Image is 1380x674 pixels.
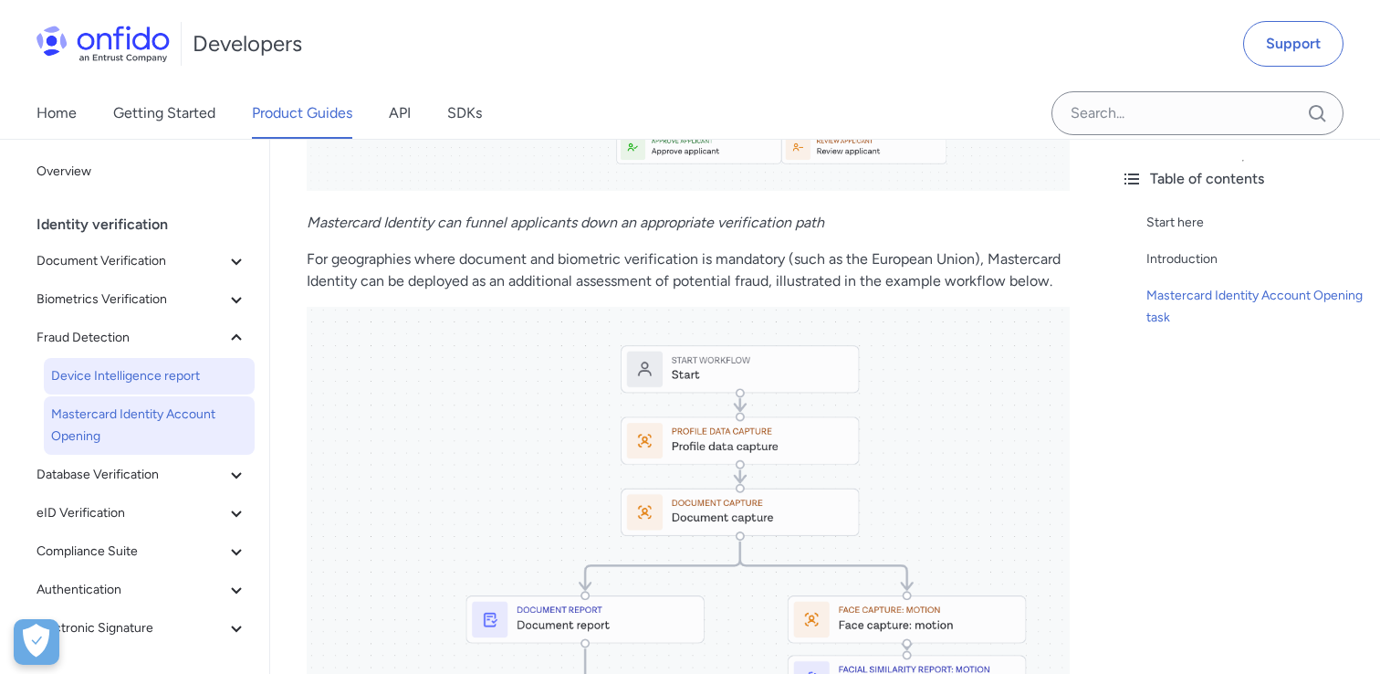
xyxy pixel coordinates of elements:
a: API [389,88,411,139]
span: Authentication [37,579,225,601]
div: Identity verification [37,206,262,243]
img: Onfido Logo [37,26,170,62]
button: Fraud Detection [29,320,255,356]
a: Device Intelligence report [44,358,255,395]
a: Introduction [1146,248,1365,270]
button: Open Preferences [14,619,59,665]
div: Cookie Preferences [14,619,59,665]
span: Mastercard Identity Account Opening [51,404,247,448]
span: Document Verification [37,250,225,272]
a: Support [1243,21,1343,67]
a: Home [37,88,77,139]
button: Compliance Suite [29,533,255,570]
button: Authentication [29,572,255,608]
div: Table of contents [1121,168,1365,190]
p: For geographies where document and biometric verification is mandatory (such as the European Unio... [307,248,1070,292]
span: Electronic Signature [37,617,225,639]
button: eID Verification [29,495,255,532]
a: SDKs [447,88,482,139]
em: Mastercard Identity can funnel applicants down an appropriate verification path [307,214,824,231]
a: Start here [1146,212,1365,234]
button: Document Verification [29,243,255,279]
h1: Developers [193,29,302,58]
a: Mastercard Identity Account Opening [44,396,255,455]
span: Compliance Suite [37,541,225,563]
button: Electronic Signature [29,610,255,647]
span: Biometrics Verification [37,289,225,311]
span: eID Verification [37,502,225,524]
span: Database Verification [37,464,225,486]
button: Biometrics Verification [29,281,255,318]
button: Database Verification [29,457,255,493]
a: Getting Started [113,88,215,139]
span: Device Intelligence report [51,365,247,387]
a: Mastercard Identity Account Opening task [1146,285,1365,329]
span: Overview [37,161,247,183]
a: Overview [29,153,255,190]
input: Onfido search input field [1051,91,1343,135]
a: Product Guides [252,88,352,139]
span: Fraud Detection [37,327,225,349]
